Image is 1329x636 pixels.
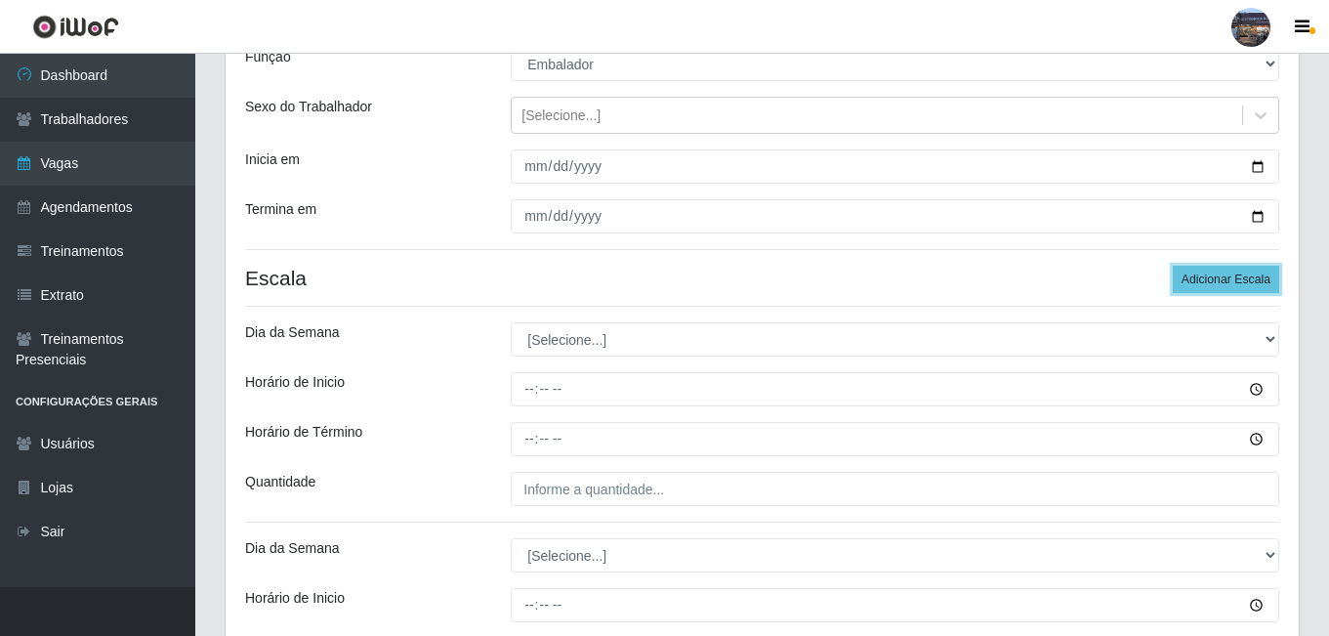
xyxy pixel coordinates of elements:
[511,372,1279,406] input: 00:00
[511,472,1279,506] input: Informe a quantidade...
[245,149,300,170] label: Inicia em
[511,149,1279,184] input: 00/00/0000
[511,588,1279,622] input: 00:00
[1173,266,1279,293] button: Adicionar Escala
[521,106,601,126] div: [Selecione...]
[245,199,316,220] label: Termina em
[245,422,362,443] label: Horário de Término
[511,422,1279,456] input: 00:00
[245,472,315,492] label: Quantidade
[511,199,1279,233] input: 00/00/0000
[245,538,340,559] label: Dia da Semana
[245,322,340,343] label: Dia da Semana
[245,47,291,67] label: Função
[245,372,345,393] label: Horário de Inicio
[245,97,372,117] label: Sexo do Trabalhador
[32,15,119,39] img: CoreUI Logo
[245,266,1279,290] h4: Escala
[245,588,345,609] label: Horário de Inicio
